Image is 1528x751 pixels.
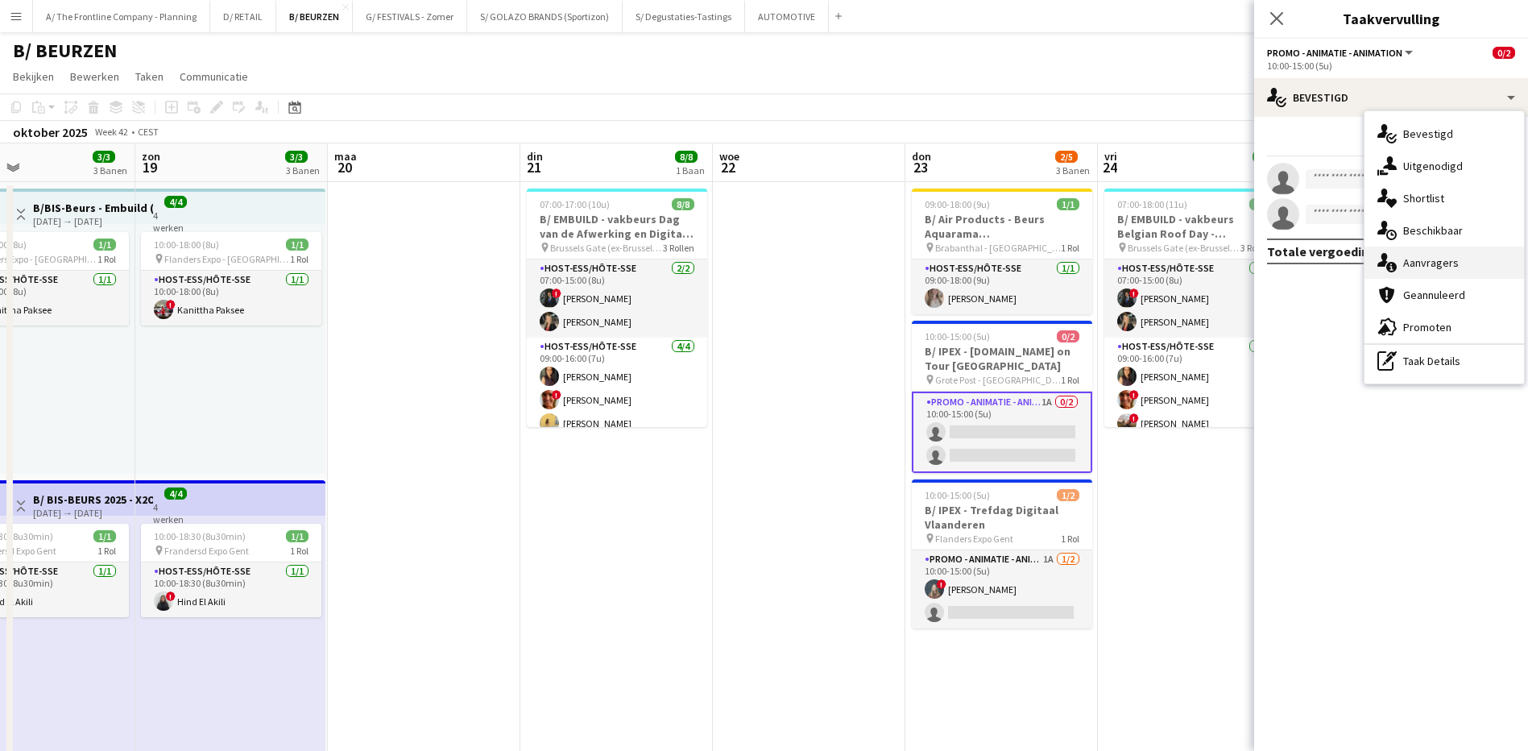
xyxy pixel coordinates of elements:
span: ! [937,579,946,589]
span: 1 Rol [1061,242,1079,254]
span: Grote Post - [GEOGRAPHIC_DATA] [935,374,1061,386]
div: Taak Details [1364,345,1524,377]
button: G/ FESTIVALS - Zomer [353,1,467,32]
h3: B/ IPEX - Trefdag Digitaal Vlaanderen [912,503,1092,532]
div: [DATE] → [DATE] [33,507,153,519]
span: 3 Rollen [1240,242,1272,254]
div: 3 Banen [93,164,127,176]
app-card-role: Host-ess/Hôte-sse1/109:00-18:00 (9u)[PERSON_NAME] [912,259,1092,314]
span: 4/4 [164,196,187,208]
span: 22 [717,158,739,176]
span: 0/2 [1057,330,1079,342]
span: don [912,149,931,164]
span: 3/3 [93,151,115,163]
span: 07:00-17:00 (10u) [540,198,610,210]
app-card-role: Host-ess/Hôte-sse2/207:00-15:00 (8u)![PERSON_NAME][PERSON_NAME] [527,259,707,338]
h3: B/ IPEX - [DOMAIN_NAME] on Tour [GEOGRAPHIC_DATA] [912,344,1092,373]
span: 3 Rollen [663,242,694,254]
span: 10:00-18:30 (8u30min) [154,530,246,542]
span: ! [1129,413,1139,423]
span: Brabanthal - [GEOGRAPHIC_DATA] [935,242,1061,254]
span: 1 Rol [290,545,308,557]
span: Brussels Gate (ex-Brussels Kart Expo) [550,242,663,254]
app-job-card: 07:00-17:00 (10u)8/8B/ EMBUILD - vakbeurs Dag van de Afwerking en Digital - [GEOGRAPHIC_DATA] Bru... [527,189,707,427]
a: Taken [129,66,170,87]
div: CEST [138,126,159,138]
div: 10:00-18:00 (8u)1/1 Flanders Expo - [GEOGRAPHIC_DATA]1 RolHost-ess/Hôte-sse1/110:00-18:00 (8u)!Ka... [141,232,321,326]
app-card-role: Host-ess/Hôte-sse1/110:00-18:30 (8u30min)!Hind El Akili [141,562,321,617]
app-card-role: Host-ess/Hôte-sse4/409:00-16:00 (7u)[PERSON_NAME]![PERSON_NAME][PERSON_NAME] [527,338,707,463]
app-job-card: 07:00-18:00 (11u)8/8B/ EMBUILD - vakbeurs Belgian Roof Day - [GEOGRAPHIC_DATA] Brussels Gate (ex-... [1104,189,1285,427]
div: Totale vergoeding [1267,243,1377,259]
button: S/ GOLAZO BRANDS (Sportizon) [467,1,623,32]
span: din [527,149,543,164]
span: 10:00-15:00 (5u) [925,330,990,342]
span: ! [1129,390,1139,400]
app-card-role: Promo - Animatie - Animation1A1/210:00-15:00 (5u)![PERSON_NAME] [912,550,1092,629]
h3: B/ EMBUILD - vakbeurs Dag van de Afwerking en Digital - [GEOGRAPHIC_DATA] [527,212,707,241]
app-card-role: Host-ess/Hôte-sse1/110:00-18:00 (8u)!Kanittha Paksee [141,271,321,326]
span: 1/1 [286,239,308,251]
div: Bevestigd [1254,78,1528,117]
span: ! [1129,288,1139,298]
app-card-role: Host-ess/Hôte-sse2/207:00-15:00 (8u)![PERSON_NAME][PERSON_NAME] [1104,259,1285,338]
span: Brussels Gate (ex-Brussels Kart Expo) [1128,242,1240,254]
button: Promo - Animatie - Animation [1267,47,1415,59]
span: Communicatie [180,69,248,84]
span: Geannuleerd [1403,288,1465,302]
span: 0/2 [1493,47,1515,59]
span: Week 42 [91,126,131,138]
span: 1/1 [286,530,308,542]
span: 8/8 [1249,198,1272,210]
div: oktober 2025 [13,124,88,140]
span: Uitgenodigd [1403,159,1463,173]
span: Promo - Animatie - Animation [1267,47,1402,59]
h3: B/ Air Products - Beurs Aquarama [GEOGRAPHIC_DATA] [912,212,1092,241]
app-job-card: 10:00-18:30 (8u30min)1/1 Frandersd Expo Gent1 RolHost-ess/Hôte-sse1/110:00-18:30 (8u30min)!Hind E... [141,524,321,617]
span: 23 [909,158,931,176]
a: Bewerken [64,66,126,87]
span: Bekijken [13,69,54,84]
h3: B/ BIS-BEURS 2025 - X2O Badkamers - 11+12+18+19/10/25 [33,492,153,507]
span: ! [552,390,561,400]
span: 2/5 [1055,151,1078,163]
app-card-role: Promo - Animatie - Animation1A0/210:00-15:00 (5u) [912,392,1092,473]
span: ! [166,591,176,601]
span: 1 Rol [97,545,116,557]
span: 4/4 [164,488,187,500]
span: ! [166,300,176,309]
button: AUTOMOTIVE [745,1,829,32]
app-card-role: Host-ess/Hôte-sse4/409:00-16:00 (7u)[PERSON_NAME]![PERSON_NAME]![PERSON_NAME] [1104,338,1285,463]
span: 24 [1102,158,1117,176]
h1: B/ BEURZEN [13,39,117,63]
span: 09:00-18:00 (9u) [925,198,990,210]
span: 10:00-15:00 (5u) [925,489,990,501]
app-job-card: 09:00-18:00 (9u)1/1B/ Air Products - Beurs Aquarama [GEOGRAPHIC_DATA] Brabanthal - [GEOGRAPHIC_DA... [912,189,1092,314]
span: maa [334,149,357,164]
div: 10:00-15:00 (5u)0/2B/ IPEX - [DOMAIN_NAME] on Tour [GEOGRAPHIC_DATA] Grote Post - [GEOGRAPHIC_DAT... [912,321,1092,473]
div: 3 Banen [1056,164,1090,176]
span: 1 Rol [290,253,308,265]
span: 07:00-18:00 (11u) [1117,198,1187,210]
div: 1 Baan [676,164,705,176]
span: 1/1 [1057,198,1079,210]
span: Beschikbaar [1403,223,1463,238]
span: 1/2 [1057,489,1079,501]
span: ! [552,288,561,298]
span: 8/8 [675,151,698,163]
span: 1 Rol [1061,374,1079,386]
span: Flanders Expo - [GEOGRAPHIC_DATA] [164,253,290,265]
span: Shortlist [1403,191,1444,205]
span: 8/8 [1253,151,1275,163]
span: 1 Rol [1061,533,1079,545]
span: 21 [524,158,543,176]
span: Taken [135,69,164,84]
span: 3/3 [285,151,308,163]
h3: B/BIS-Beurs - Embuild (11+18+19/10) [33,201,153,215]
div: 4 werken [153,500,187,525]
span: 1 Rol [97,253,116,265]
span: zon [142,149,160,164]
button: D/ RETAIL [210,1,276,32]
